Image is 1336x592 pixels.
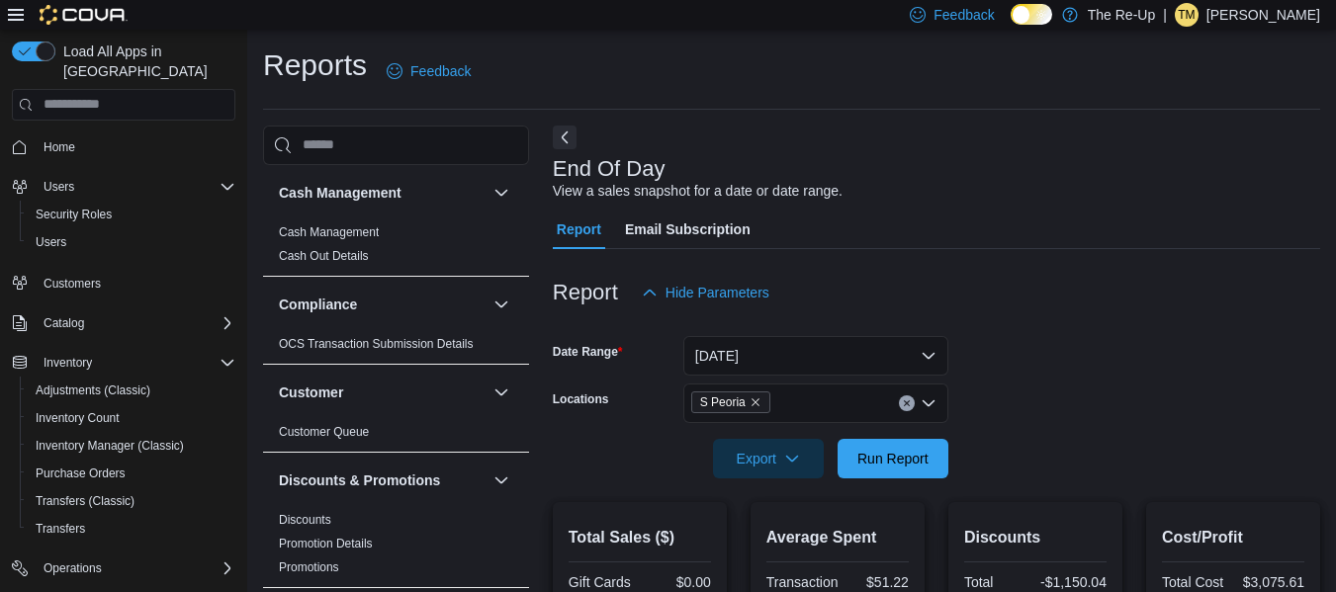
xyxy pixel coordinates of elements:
[279,225,379,239] a: Cash Management
[490,468,513,492] button: Discounts & Promotions
[36,175,82,199] button: Users
[36,493,134,509] span: Transfers (Classic)
[279,382,486,402] button: Customer
[36,382,150,398] span: Adjustments (Classic)
[36,351,100,375] button: Inventory
[28,406,128,430] a: Inventory Count
[28,203,120,226] a: Security Roles
[410,61,471,81] span: Feedback
[921,395,936,411] button: Open list of options
[553,126,577,149] button: Next
[44,560,102,576] span: Operations
[279,183,486,203] button: Cash Management
[569,526,711,550] h2: Total Sales ($)
[28,462,134,485] a: Purchase Orders
[40,5,128,25] img: Cova
[28,462,235,485] span: Purchase Orders
[683,336,948,376] button: [DATE]
[20,487,243,515] button: Transfers (Classic)
[553,391,609,407] label: Locations
[28,489,235,513] span: Transfers (Classic)
[964,526,1107,550] h2: Discounts
[490,293,513,316] button: Compliance
[20,404,243,432] button: Inventory Count
[750,396,761,408] button: Remove S Peoria from selection in this group
[36,311,235,335] span: Catalog
[36,410,120,426] span: Inventory Count
[263,420,529,452] div: Customer
[713,439,824,478] button: Export
[490,381,513,404] button: Customer
[279,337,474,351] a: OCS Transaction Submission Details
[4,309,243,337] button: Catalog
[279,249,369,263] a: Cash Out Details
[36,556,110,580] button: Operations
[279,560,339,574] a: Promotions
[36,272,109,296] a: Customers
[557,210,601,249] span: Report
[36,207,112,222] span: Security Roles
[28,434,235,458] span: Inventory Manager (Classic)
[1011,4,1052,25] input: Dark Mode
[1237,574,1304,590] div: $3,075.61
[279,183,401,203] h3: Cash Management
[1163,3,1167,27] p: |
[279,424,369,440] span: Customer Queue
[44,179,74,195] span: Users
[20,228,243,256] button: Users
[666,283,769,302] span: Hide Parameters
[279,559,339,575] span: Promotions
[263,45,367,85] h1: Reports
[4,268,243,296] button: Customers
[36,556,235,580] span: Operations
[28,489,142,513] a: Transfers (Classic)
[55,42,235,81] span: Load All Apps in [GEOGRAPHIC_DATA]
[625,210,751,249] span: Email Subscription
[553,157,666,181] h3: End Of Day
[279,295,357,314] h3: Compliance
[1011,25,1012,26] span: Dark Mode
[44,355,92,371] span: Inventory
[36,438,184,454] span: Inventory Manager (Classic)
[28,379,158,402] a: Adjustments (Classic)
[1175,3,1199,27] div: Tynisa Mitchell
[279,425,369,439] a: Customer Queue
[553,344,623,360] label: Date Range
[279,224,379,240] span: Cash Management
[36,311,92,335] button: Catalog
[279,536,373,551] span: Promotion Details
[1206,3,1320,27] p: [PERSON_NAME]
[490,181,513,205] button: Cash Management
[634,273,777,312] button: Hide Parameters
[569,574,636,590] div: Gift Cards
[846,574,908,590] div: $51.22
[36,234,66,250] span: Users
[279,513,331,527] a: Discounts
[36,175,235,199] span: Users
[4,554,243,582] button: Operations
[1039,574,1107,590] div: -$1,150.04
[44,139,75,155] span: Home
[553,281,618,304] h3: Report
[36,521,85,537] span: Transfers
[691,391,770,413] span: S Peoria
[644,574,711,590] div: $0.00
[279,382,343,402] h3: Customer
[1178,3,1195,27] span: TM
[934,5,994,25] span: Feedback
[1162,574,1229,590] div: Total Cost
[279,512,331,528] span: Discounts
[766,526,909,550] h2: Average Spent
[20,460,243,487] button: Purchase Orders
[1088,3,1155,27] p: The Re-Up
[279,470,440,490] h3: Discounts & Promotions
[20,515,243,543] button: Transfers
[700,392,746,412] span: S Peoria
[279,470,486,490] button: Discounts & Promotions
[279,537,373,550] a: Promotion Details
[379,51,479,91] a: Feedback
[44,276,101,292] span: Customers
[20,201,243,228] button: Security Roles
[4,349,243,377] button: Inventory
[28,379,235,402] span: Adjustments (Classic)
